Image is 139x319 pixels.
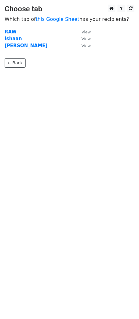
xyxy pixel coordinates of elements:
[36,16,79,22] a: this Google Sheet
[5,5,134,13] h3: Choose tab
[75,36,91,41] a: View
[81,30,91,34] small: View
[75,29,91,35] a: View
[5,36,22,41] a: Ishaan
[81,44,91,48] small: View
[5,58,26,68] a: ← Back
[81,36,91,41] small: View
[5,16,134,22] p: Which tab of has your recipients?
[5,43,47,48] a: [PERSON_NAME]
[5,29,17,35] a: RAW
[75,43,91,48] a: View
